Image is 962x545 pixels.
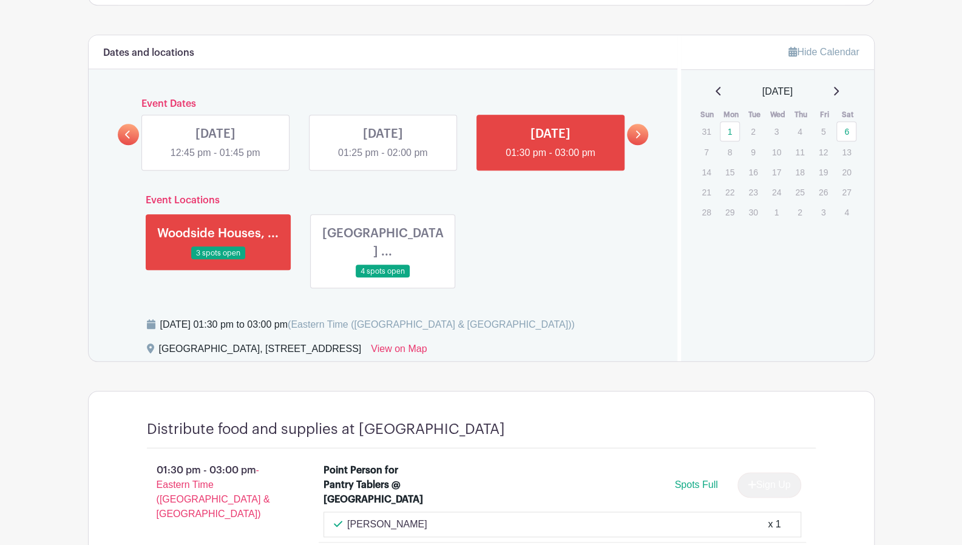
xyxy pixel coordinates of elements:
p: 7 [696,143,716,161]
a: View on Map [371,342,427,361]
p: 24 [767,183,787,201]
div: x 1 [768,517,781,532]
p: 4 [790,122,810,141]
div: [GEOGRAPHIC_DATA], [STREET_ADDRESS] [159,342,362,361]
th: Fri [813,109,836,121]
h4: Distribute food and supplies at [GEOGRAPHIC_DATA] [147,421,505,438]
p: 16 [743,163,763,181]
a: Hide Calendar [788,47,859,57]
p: 3 [813,203,833,222]
div: [DATE] 01:30 pm to 03:00 pm [160,317,575,332]
a: 1 [720,121,740,141]
p: 15 [720,163,740,181]
p: 31 [696,122,716,141]
p: 21 [696,183,716,201]
p: 18 [790,163,810,181]
p: 22 [720,183,740,201]
span: [DATE] [762,84,793,99]
p: 1 [767,203,787,222]
h6: Event Dates [139,98,628,110]
p: 4 [836,203,856,222]
p: 27 [836,183,856,201]
div: Point Person for Pantry Tablers @ [GEOGRAPHIC_DATA] [323,463,428,507]
p: 29 [720,203,740,222]
span: (Eastern Time ([GEOGRAPHIC_DATA] & [GEOGRAPHIC_DATA])) [288,319,575,330]
h6: Dates and locations [103,47,194,59]
th: Sun [696,109,719,121]
p: 2 [743,122,763,141]
p: 10 [767,143,787,161]
p: 01:30 pm - 03:00 pm [127,458,305,526]
p: 23 [743,183,763,201]
th: Sat [836,109,859,121]
th: Mon [719,109,743,121]
p: 26 [813,183,833,201]
p: 28 [696,203,716,222]
p: [PERSON_NAME] [347,517,427,532]
p: 9 [743,143,763,161]
p: 25 [790,183,810,201]
p: 11 [790,143,810,161]
p: 13 [836,143,856,161]
th: Tue [742,109,766,121]
span: Spots Full [674,479,717,490]
p: 14 [696,163,716,181]
p: 3 [767,122,787,141]
th: Wed [766,109,790,121]
p: 5 [813,122,833,141]
p: 30 [743,203,763,222]
p: 12 [813,143,833,161]
p: 8 [720,143,740,161]
th: Thu [789,109,813,121]
h6: Event Locations [136,195,631,206]
p: 19 [813,163,833,181]
p: 2 [790,203,810,222]
p: 17 [767,163,787,181]
p: 20 [836,163,856,181]
a: 6 [836,121,856,141]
